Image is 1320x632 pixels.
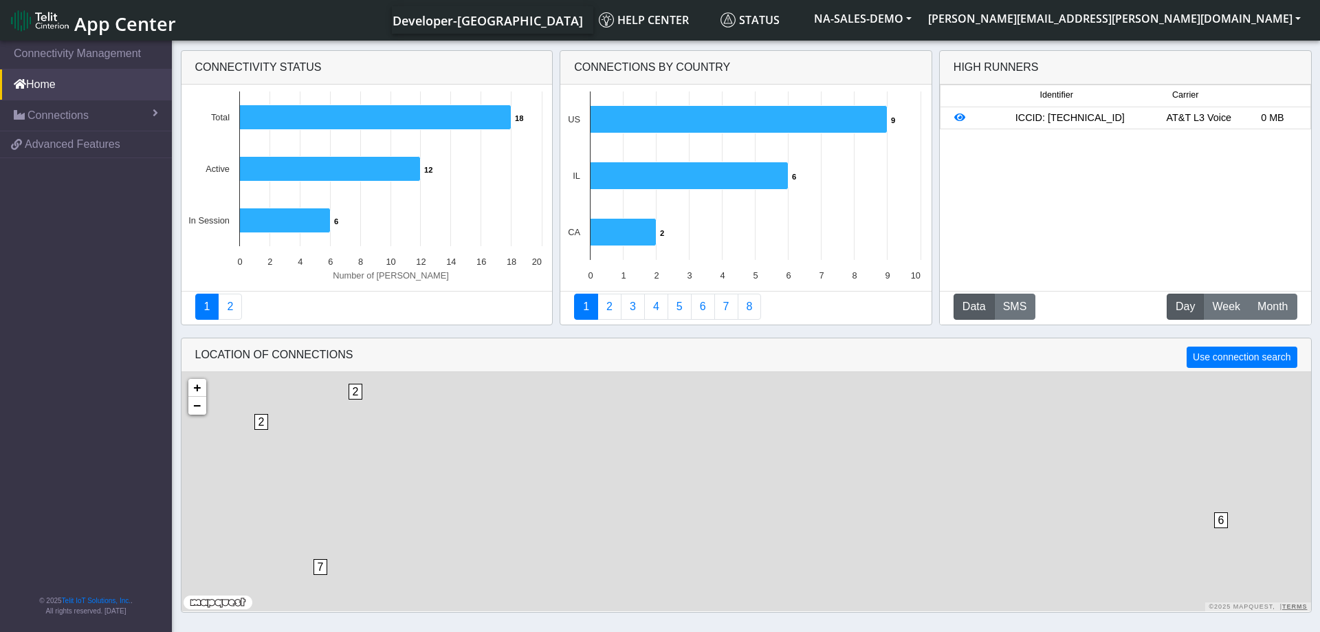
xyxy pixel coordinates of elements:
text: 2 [267,257,272,267]
a: Usage per Country [621,294,645,320]
div: ICCID: [TECHNICAL_ID] [978,111,1162,126]
nav: Summary paging [574,294,918,320]
text: 20 [531,257,541,267]
span: 7 [313,559,328,575]
button: Week [1203,294,1249,320]
text: 9 [885,270,890,281]
text: 18 [515,114,523,122]
text: 18 [506,257,516,267]
span: Day [1176,298,1195,315]
a: 14 Days Trend [691,294,715,320]
text: 6 [786,270,791,281]
text: Number of [PERSON_NAME] [333,270,449,281]
text: IL [573,171,580,181]
span: 6 [1214,512,1229,528]
text: 7 [819,270,824,281]
text: 6 [792,173,796,181]
span: App Center [74,11,176,36]
text: 4 [298,257,302,267]
span: Help center [599,12,689,28]
text: 5 [753,270,758,281]
button: Month [1248,294,1297,320]
span: 2 [254,414,269,430]
span: Connections [27,107,89,124]
a: Zero Session [714,294,738,320]
text: 2 [660,229,664,237]
text: CA [568,227,580,237]
a: Carrier [597,294,621,320]
span: 2 [349,384,363,400]
a: Telit IoT Solutions, Inc. [62,597,131,604]
text: 10 [386,257,395,267]
a: Connections By Country [574,294,598,320]
div: ©2025 MapQuest, | [1205,602,1310,611]
img: knowledge.svg [599,12,614,28]
a: Zoom out [188,397,206,415]
text: 1 [621,270,626,281]
div: AT&T L3 Voice [1162,111,1235,126]
div: Connectivity status [181,51,553,85]
text: 9 [891,116,895,124]
a: Help center [593,6,715,34]
button: Use connection search [1187,347,1297,368]
button: SMS [994,294,1036,320]
nav: Summary paging [195,294,539,320]
a: Zoom in [188,379,206,397]
button: NA-SALES-DEMO [806,6,920,31]
img: logo-telit-cinterion-gw-new.png [11,10,69,32]
a: Connections By Carrier [644,294,668,320]
text: 8 [852,270,857,281]
a: Deployment status [218,294,242,320]
button: [PERSON_NAME][EMAIL_ADDRESS][PERSON_NAME][DOMAIN_NAME] [920,6,1309,31]
text: 6 [334,217,338,226]
text: 16 [476,257,486,267]
div: 0 MB [1235,111,1309,126]
div: High Runners [954,59,1039,76]
span: Identifier [1040,89,1073,102]
a: App Center [11,6,174,35]
a: Connectivity status [195,294,219,320]
a: Status [715,6,806,34]
span: Advanced Features [25,136,120,153]
img: status.svg [720,12,736,28]
text: In Session [188,215,230,226]
span: Status [720,12,780,28]
text: 2 [654,270,659,281]
text: 6 [328,257,333,267]
text: 4 [720,270,725,281]
text: Total [210,112,229,122]
a: Your current platform instance [392,6,582,34]
a: Usage by Carrier [668,294,692,320]
a: Terms [1282,603,1308,610]
button: Day [1167,294,1204,320]
span: Week [1212,298,1240,315]
text: 12 [424,166,432,174]
div: LOCATION OF CONNECTIONS [181,338,1311,372]
text: US [568,114,580,124]
text: 3 [687,270,692,281]
span: Carrier [1172,89,1198,102]
text: 10 [911,270,921,281]
text: 0 [588,270,593,281]
div: Connections By Country [560,51,932,85]
text: 0 [237,257,242,267]
text: 14 [446,257,456,267]
text: 8 [358,257,363,267]
a: Not Connected for 30 days [738,294,762,320]
button: Data [954,294,995,320]
text: Active [206,164,230,174]
text: 12 [416,257,426,267]
span: Developer-[GEOGRAPHIC_DATA] [393,12,583,29]
span: Month [1257,298,1288,315]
